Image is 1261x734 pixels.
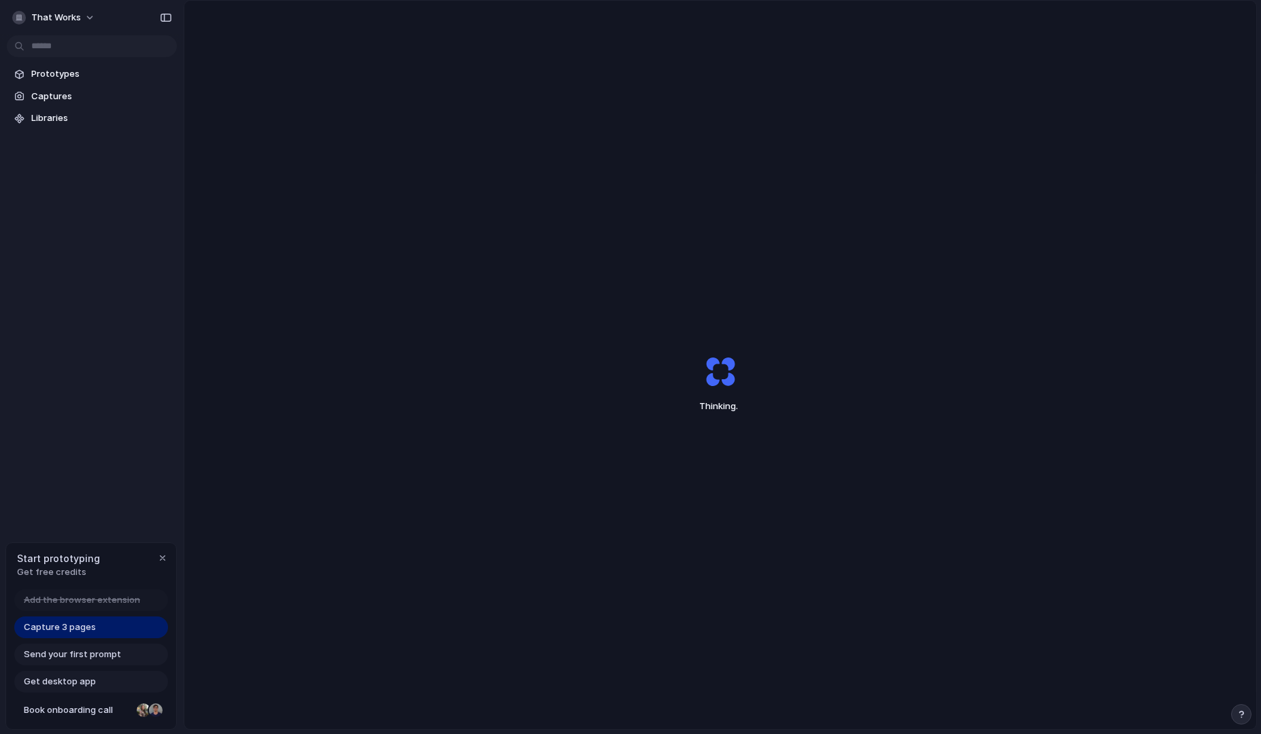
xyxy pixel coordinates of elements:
span: Captures [31,90,171,103]
span: Get desktop app [24,675,96,688]
span: Prototypes [31,67,171,81]
button: That Works [7,7,102,29]
span: Libraries [31,111,171,125]
a: Get desktop app [14,671,168,693]
a: Prototypes [7,64,177,84]
span: That Works [31,11,81,24]
a: Captures [7,86,177,107]
a: Book onboarding call [14,699,168,721]
span: Start prototyping [17,551,100,565]
a: Libraries [7,108,177,128]
span: Thinking [673,400,767,413]
span: . [736,400,738,411]
span: Capture 3 pages [24,621,96,634]
span: Send your first prompt [24,648,121,661]
div: Christian Iacullo [148,702,164,718]
span: Get free credits [17,565,100,579]
div: Nicole Kubica [135,702,152,718]
span: Book onboarding call [24,703,131,717]
span: Add the browser extension [24,593,140,607]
